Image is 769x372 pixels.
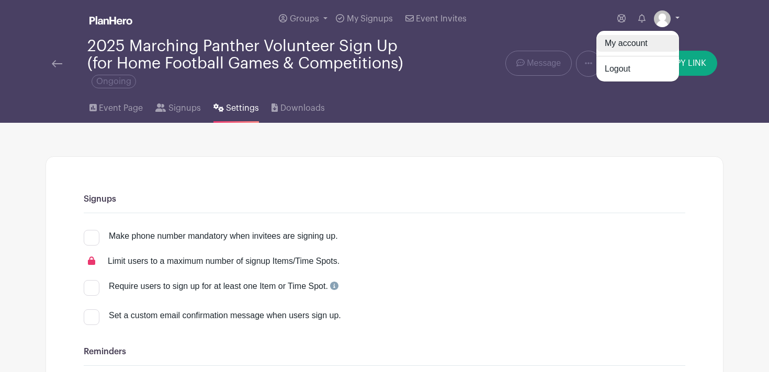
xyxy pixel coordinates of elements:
[89,16,132,25] img: logo_white-6c42ec7e38ccf1d336a20a19083b03d10ae64f83f12c07503d8b9e83406b4c7d.svg
[99,102,143,114] span: Event Page
[213,89,259,123] a: Settings
[290,15,319,23] span: Groups
[89,89,143,123] a: Event Page
[109,309,685,322] div: Set a custom email confirmation message when users sign up.
[596,30,680,82] div: Groups
[108,255,340,268] div: Limit users to a maximum number of signup Items/Time Spots.
[280,102,325,114] span: Downloads
[226,102,259,114] span: Settings
[168,102,201,114] span: Signups
[87,38,426,89] div: 2025 Marching Panther Volunteer Sign Up (for Home Football Games & Competitions)
[663,59,706,67] span: COPY LINK
[347,15,393,23] span: My Signups
[505,51,572,76] a: Message
[84,347,685,357] h6: Reminders
[109,280,338,293] div: Require users to sign up for at least one Item or Time Spot.
[109,230,338,242] div: Make phone number mandatory when invitees are signing up.
[527,57,561,69] span: Message
[52,60,62,67] img: back-arrow-29a5d9b10d5bd6ae65dc969a981735edf675c4d7a1fe02e03b50dbd4ba3cdb55.svg
[272,89,324,123] a: Downloads
[654,10,671,27] img: default-ce2991bfa6775e67f084385cd625a349d9dcbb7a52a09fb2fda1e96e2d18dcdb.png
[92,75,136,88] span: Ongoing
[596,61,679,77] a: Logout
[155,89,200,123] a: Signups
[84,194,685,204] h6: Signups
[596,35,679,52] a: My account
[416,15,467,23] span: Event Invites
